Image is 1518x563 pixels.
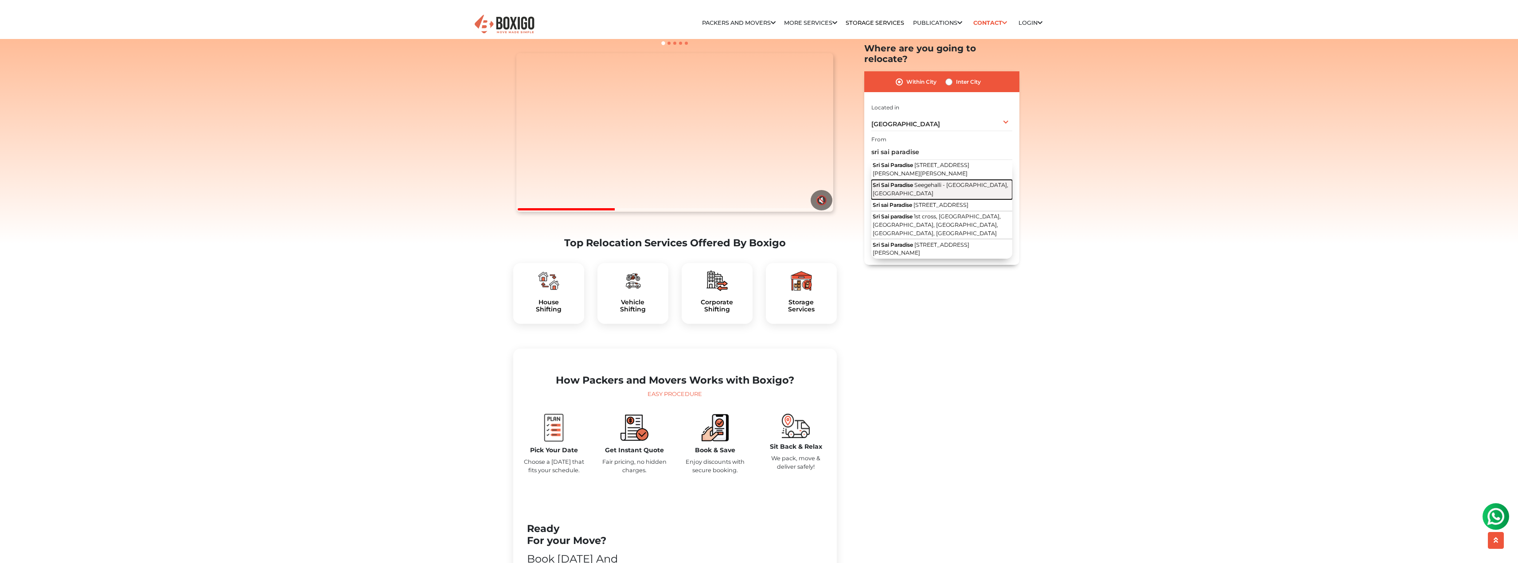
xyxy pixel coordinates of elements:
[773,299,830,314] h5: Storage Services
[873,213,913,220] span: Sri Sai paradise
[773,299,830,314] a: StorageServices
[873,202,912,208] span: Sri sai Paradise
[864,43,1019,64] h2: Where are you going to relocate?
[791,270,812,291] img: boxigo_packers_and_movers_plan
[913,19,962,26] a: Publications
[702,19,776,26] a: Packers and Movers
[473,14,535,35] img: Boxigo
[701,414,729,442] img: boxigo_packers_and_movers_book
[871,160,1012,180] button: Sri Sai Paradise [STREET_ADDRESS][PERSON_NAME][PERSON_NAME]
[762,443,830,450] h5: Sit Back & Relax
[520,374,830,386] h2: How Packers and Movers Works with Boxigo?
[540,414,568,442] img: boxigo_packers_and_movers_plan
[913,202,968,208] span: [STREET_ADDRESS]
[538,270,559,291] img: boxigo_packers_and_movers_plan
[520,447,588,454] h5: Pick Your Date
[689,299,745,314] a: CorporateShifting
[906,76,937,87] label: Within City
[871,120,940,128] span: [GEOGRAPHIC_DATA]
[762,454,830,471] p: We pack, move & deliver safely!
[873,182,913,188] span: Sri Sai Paradise
[516,53,833,212] video: Your browser does not support the video tag.
[689,299,745,314] h5: Corporate Shifting
[682,458,749,474] p: Enjoy discounts with secure booking.
[601,447,668,454] h5: Get Instant Quote
[605,299,661,314] a: VehicleShifting
[811,190,832,210] button: 🔇
[871,200,1012,211] button: Sri sai Paradise [STREET_ADDRESS]
[873,162,969,177] span: [STREET_ADDRESS][PERSON_NAME][PERSON_NAME]
[513,237,837,249] h2: Top Relocation Services Offered By Boxigo
[873,182,1008,197] span: Seegehalli - [GEOGRAPHIC_DATA], [GEOGRAPHIC_DATA]
[871,136,886,144] label: From
[520,299,577,314] a: HouseShifting
[1019,19,1042,26] a: Login
[873,241,969,256] span: [STREET_ADDRESS][PERSON_NAME]
[605,299,661,314] h5: Vehicle Shifting
[873,213,1001,236] span: 1st cross, [GEOGRAPHIC_DATA], [GEOGRAPHIC_DATA], [GEOGRAPHIC_DATA], [GEOGRAPHIC_DATA], [GEOGRAPHI...
[520,390,830,399] div: Easy Procedure
[871,211,1012,239] button: Sri Sai paradise 1st cross, [GEOGRAPHIC_DATA], [GEOGRAPHIC_DATA], [GEOGRAPHIC_DATA], [GEOGRAPHIC_...
[873,241,913,248] span: Sri Sai Paradise
[871,144,1012,160] input: Select Building or Nearest Landmark
[706,270,728,291] img: boxigo_packers_and_movers_plan
[622,270,644,291] img: boxigo_packers_and_movers_plan
[782,414,810,438] img: boxigo_packers_and_movers_move
[846,19,904,26] a: Storage Services
[1488,532,1504,549] button: scroll up
[520,458,588,474] p: Choose a [DATE] that fits your schedule.
[871,103,899,111] label: Located in
[971,16,1010,30] a: Contact
[682,447,749,454] h5: Book & Save
[520,299,577,314] h5: House Shifting
[873,162,913,168] span: Sri Sai Paradise
[527,523,643,547] h2: Ready For your Move?
[784,19,837,26] a: More services
[620,414,648,442] img: boxigo_packers_and_movers_compare
[9,9,27,27] img: whatsapp-icon.svg
[871,239,1012,259] button: Sri Sai Paradise [STREET_ADDRESS][PERSON_NAME]
[956,76,981,87] label: Inter City
[601,458,668,474] p: Fair pricing, no hidden charges.
[871,179,1012,199] button: Sri Sai Paradise Seegehalli - [GEOGRAPHIC_DATA], [GEOGRAPHIC_DATA]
